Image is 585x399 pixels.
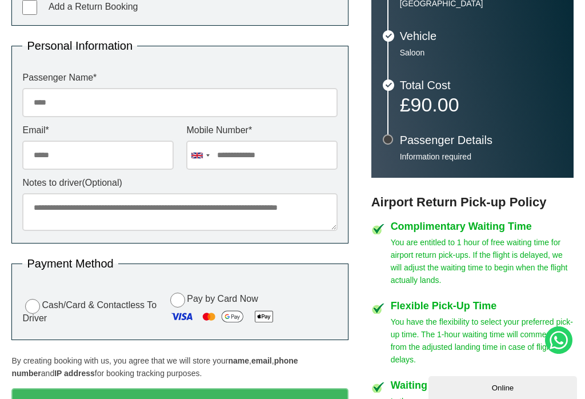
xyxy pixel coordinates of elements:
[11,354,348,380] p: By creating booking with us, you agree that we will store your , , and for booking tracking purpo...
[22,73,338,82] label: Passenger Name
[22,178,338,187] label: Notes to driver
[400,134,562,146] h3: Passenger Details
[49,2,138,11] span: Add a Return Booking
[82,178,122,187] span: (Optional)
[411,94,459,115] span: 90.00
[391,236,574,286] p: You are entitled to 1 hour of free waiting time for airport return pick-ups. If the flight is del...
[400,47,562,58] p: Saloon
[400,79,562,91] h3: Total Cost
[228,356,249,365] strong: name
[400,30,562,42] h3: Vehicle
[371,195,574,210] h3: Airport Return Pick-up Policy
[54,369,95,378] strong: IP address
[22,126,174,135] label: Email
[167,291,338,329] label: Pay by Card Now
[11,356,298,378] strong: phone number
[391,380,574,390] h4: Waiting Charges
[391,316,574,366] p: You have the flexibility to select your preferred pick-up time. The 1-hour waiting time will comm...
[400,151,562,162] p: Information required
[186,126,338,135] label: Mobile Number
[22,258,118,269] legend: Payment Method
[391,221,574,232] h4: Complimentary Waiting Time
[428,374,579,399] iframe: chat widget
[400,97,562,113] p: £
[25,299,40,314] input: Cash/Card & Contactless To Driver
[187,141,213,169] div: United Kingdom: +44
[251,356,272,365] strong: email
[22,40,137,51] legend: Personal Information
[22,297,159,323] label: Cash/Card & Contactless To Driver
[170,293,185,308] input: Pay by Card Now
[391,301,574,311] h4: Flexible Pick-Up Time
